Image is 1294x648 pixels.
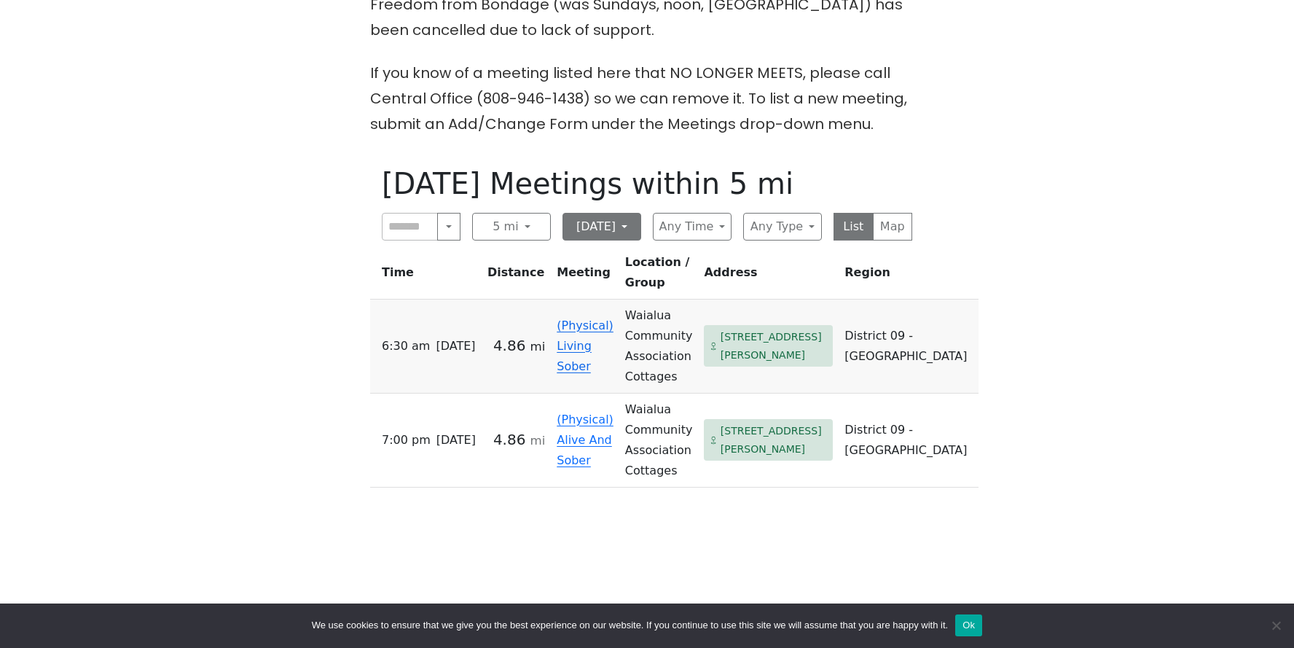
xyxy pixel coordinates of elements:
[382,336,430,356] span: 6:30 AM
[619,300,699,394] td: Waialua Community Association Cottages
[382,166,912,201] h1: [DATE] Meetings within 5 mi
[482,252,551,300] th: Distance
[839,300,979,394] td: District 09 - [GEOGRAPHIC_DATA]
[436,430,476,450] span: [DATE]
[619,252,699,300] th: Location / Group
[472,213,551,241] button: 5 mi
[839,252,979,300] th: Region
[698,252,839,300] th: Address
[370,60,924,137] p: If you know of a meeting listed here that NO LONGER MEETS, please call Central Office (808-946-14...
[382,213,438,241] input: Near Me
[437,213,460,241] button: Near Me
[370,252,482,300] th: Time
[955,614,982,636] button: Ok
[1268,618,1283,633] span: No
[436,336,475,356] span: [DATE]
[721,422,828,458] span: [STREET_ADDRESS][PERSON_NAME]
[743,213,822,241] button: Any Type
[839,394,979,488] td: District 09 - [GEOGRAPHIC_DATA]
[557,319,613,373] a: (Physical) Living Sober
[551,252,619,300] th: Meeting
[530,434,545,448] small: mi
[382,430,431,450] span: 7:00 PM
[530,340,545,354] small: mi
[493,337,526,354] span: 4.86
[557,413,613,467] a: (Physical) Alive And Sober
[619,394,699,488] td: Waialua Community Association Cottages
[562,213,641,241] button: [DATE]
[312,618,948,633] span: We use cookies to ensure that we give you the best experience on our website. If you continue to ...
[721,328,828,364] span: [STREET_ADDRESS][PERSON_NAME]
[493,431,526,448] span: 4.86
[873,213,913,241] button: Map
[653,213,732,241] button: Any Time
[834,213,874,241] button: List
